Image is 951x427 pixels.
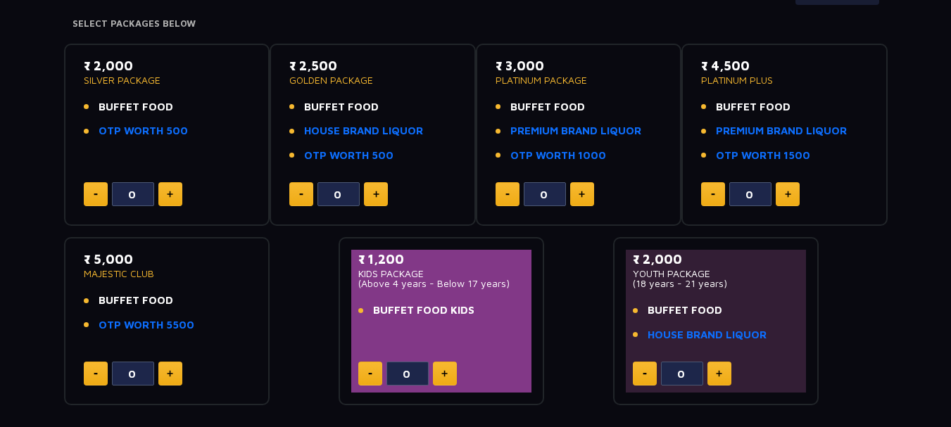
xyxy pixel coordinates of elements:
span: BUFFET FOOD [99,99,173,115]
img: minus [643,373,647,375]
img: minus [299,193,303,196]
span: BUFFET FOOD [510,99,585,115]
img: plus [167,370,173,377]
img: plus [716,370,722,377]
p: SILVER PACKAGE [84,75,251,85]
span: BUFFET FOOD [99,293,173,309]
p: YOUTH PACKAGE [633,269,800,279]
p: PLATINUM PLUS [701,75,868,85]
p: ₹ 4,500 [701,56,868,75]
a: OTP WORTH 500 [99,123,188,139]
a: PREMIUM BRAND LIQUOR [510,123,641,139]
p: ₹ 3,000 [496,56,662,75]
img: plus [785,191,791,198]
p: GOLDEN PACKAGE [289,75,456,85]
img: minus [94,193,98,196]
a: OTP WORTH 500 [304,148,393,164]
p: MAJESTIC CLUB [84,269,251,279]
a: OTP WORTH 1500 [716,148,810,164]
img: minus [711,193,715,196]
a: HOUSE BRAND LIQUOR [648,327,767,343]
img: minus [505,193,510,196]
img: minus [368,373,372,375]
img: plus [579,191,585,198]
p: KIDS PACKAGE [358,269,525,279]
p: ₹ 2,500 [289,56,456,75]
span: BUFFET FOOD KIDS [373,302,474,319]
img: plus [167,191,173,198]
span: BUFFET FOOD [304,99,379,115]
p: ₹ 2,000 [633,250,800,269]
a: OTP WORTH 1000 [510,148,606,164]
span: BUFFET FOOD [716,99,791,115]
a: HOUSE BRAND LIQUOR [304,123,423,139]
p: (18 years - 21 years) [633,279,800,288]
p: ₹ 1,200 [358,250,525,269]
p: ₹ 2,000 [84,56,251,75]
a: PREMIUM BRAND LIQUOR [716,123,847,139]
span: BUFFET FOOD [648,302,722,319]
p: PLATINUM PACKAGE [496,75,662,85]
p: ₹ 5,000 [84,250,251,269]
img: plus [441,370,448,377]
a: OTP WORTH 5500 [99,317,194,333]
h4: Select Packages Below [73,18,879,30]
p: (Above 4 years - Below 17 years) [358,279,525,288]
img: minus [94,373,98,375]
img: plus [373,191,379,198]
